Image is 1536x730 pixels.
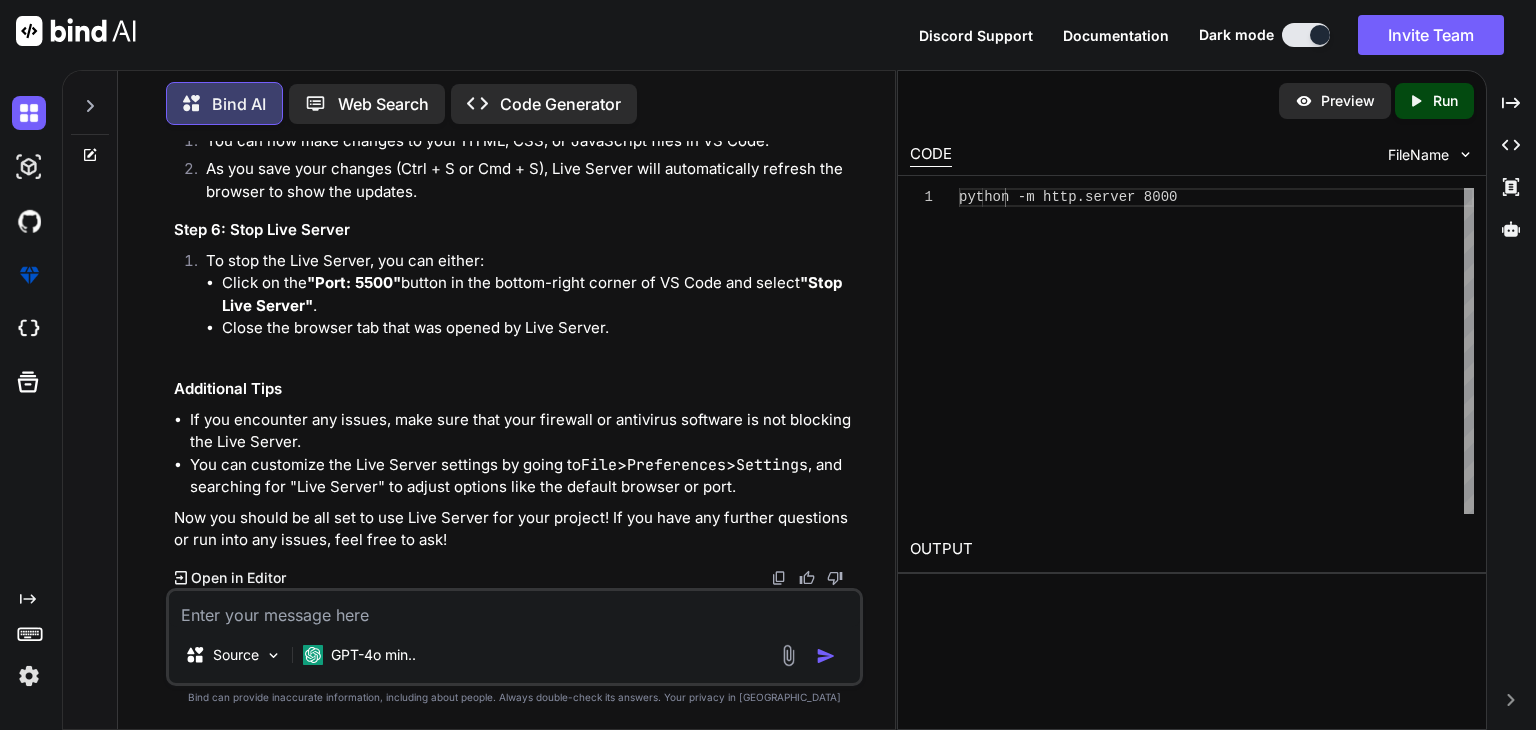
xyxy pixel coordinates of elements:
[174,507,859,552] p: Now you should be all set to use Live Server for your project! If you have any further questions ...
[1199,25,1274,45] span: Dark mode
[303,645,323,665] img: GPT-4o mini
[959,189,1177,205] span: python -m http.server 8000
[910,188,933,207] div: 1
[919,25,1033,46] button: Discord Support
[174,219,859,242] h3: Step 6: Stop Live Server
[12,258,46,292] img: premium
[166,690,863,705] p: Bind can provide inaccurate information, including about people. Always double-check its answers....
[1433,91,1458,111] p: Run
[1063,27,1169,44] span: Documentation
[307,273,401,292] strong: "Port: 5500"
[919,27,1033,44] span: Discord Support
[910,143,952,167] div: CODE
[12,659,46,693] img: settings
[500,92,621,116] p: Code Generator
[816,646,836,666] img: icon
[190,454,859,499] li: You can customize the Live Server settings by going to > > , and searching for "Live Server" to a...
[190,250,859,363] li: To stop the Live Server, you can either:
[1295,92,1313,110] img: preview
[1321,91,1375,111] p: Preview
[265,647,282,664] img: Pick Models
[222,273,846,315] strong: "Stop Live Server"
[1358,15,1504,55] button: Invite Team
[827,570,843,586] img: dislike
[1457,146,1474,163] img: chevron down
[898,526,1486,573] h2: OUTPUT
[190,409,859,454] li: If you encounter any issues, make sure that your firewall or antivirus software is not blocking t...
[191,568,286,588] p: Open in Editor
[212,92,266,116] p: Bind AI
[331,645,416,665] p: GPT-4o min..
[799,570,815,586] img: like
[16,16,136,46] img: Bind AI
[12,150,46,184] img: darkAi-studio
[627,455,726,475] code: Preferences
[581,455,617,475] code: File
[190,158,859,203] li: As you save your changes (Ctrl + S or Cmd + S), Live Server will automatically refresh the browse...
[222,317,859,340] li: Close the browser tab that was opened by Live Server.
[12,96,46,130] img: darkChat
[777,644,800,667] img: attachment
[12,204,46,238] img: githubDark
[1063,25,1169,46] button: Documentation
[174,378,859,401] h3: Additional Tips
[213,645,259,665] p: Source
[736,455,808,475] code: Settings
[1388,145,1449,165] span: FileName
[190,130,859,158] li: You can now make changes to your HTML, CSS, or JavaScript files in VS Code.
[12,312,46,346] img: cloudideIcon
[222,272,859,317] li: Click on the button in the bottom-right corner of VS Code and select .
[771,570,787,586] img: copy
[338,92,429,116] p: Web Search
